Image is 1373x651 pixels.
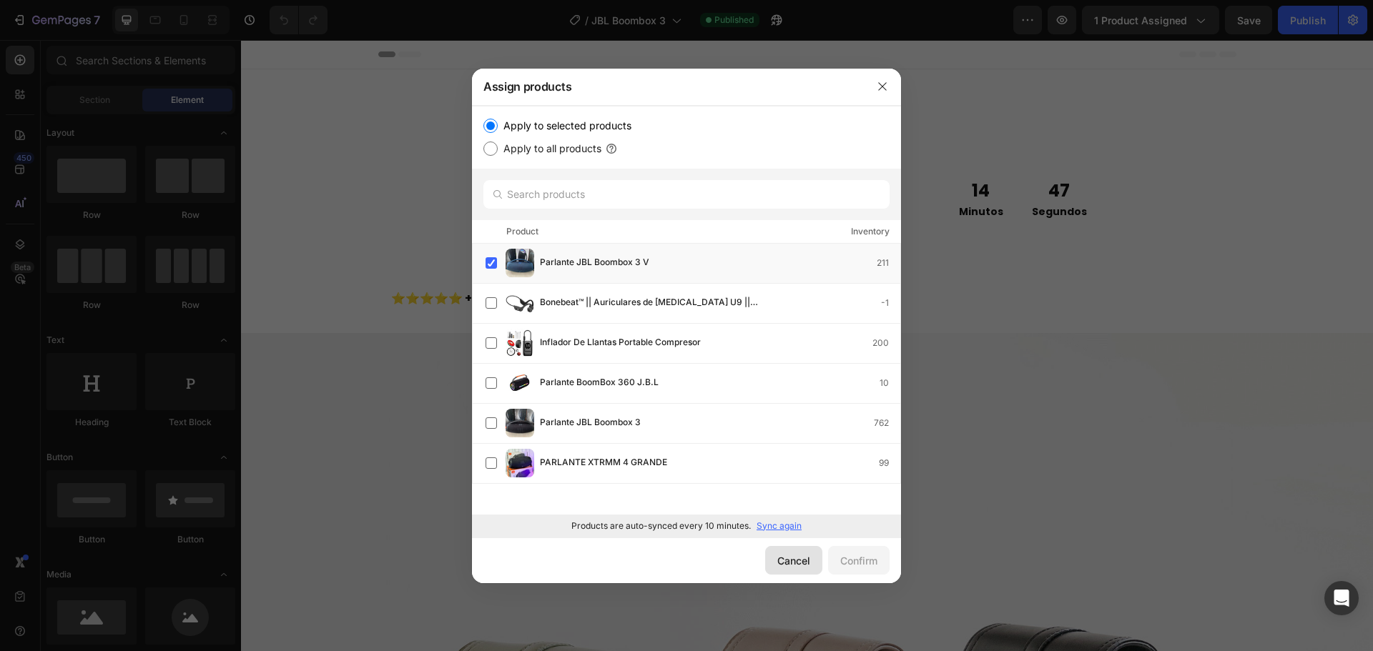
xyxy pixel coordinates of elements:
[498,117,631,134] label: Apply to selected products
[877,256,900,270] div: 211
[506,329,534,357] img: product-img
[880,376,900,390] div: 10
[150,249,983,269] p: ⭐️⭐️⭐️⭐️⭐️ +100.000 [DEMOGRAPHIC_DATA] satisfechos en todo el país.
[540,255,649,271] span: Parlante JBL Boombox 3 V
[540,455,667,471] span: PARLANTE XTRMM 4 GRANDE
[506,289,534,317] img: product-img
[765,546,822,575] button: Cancel
[1324,581,1359,615] div: Open Intercom Messenger
[718,163,762,181] p: Minutos
[506,224,538,239] div: Product
[483,180,890,209] input: Search products
[757,520,802,532] p: Sync again
[718,139,762,163] div: 14
[791,163,846,181] p: Segundos
[506,249,534,277] img: product-img
[874,416,900,430] div: 762
[540,375,659,391] span: Parlante BoomBox 360 J.B.L
[506,409,534,437] img: product-img
[540,295,789,311] span: Bonebeat™ || Auriculares de [MEDICAL_DATA] U9 || [GEOGRAPHIC_DATA]: 1.1
[828,546,890,575] button: Confirm
[506,449,534,477] img: product-img
[540,335,701,351] span: Inflador De Llantas Portable Compresor
[840,553,877,568] div: Confirm
[777,553,810,568] div: Cancel
[498,140,601,157] label: Apply to all products
[851,224,890,239] div: Inventory
[571,520,751,532] p: Products are auto-synced every 10 minutes.
[137,136,564,224] h2: OFERTA PREMIUM POR TIEMPO LIMITADO
[791,139,846,163] div: 47
[872,336,900,350] div: 200
[881,296,900,310] div: -1
[472,106,901,537] div: />
[540,415,641,431] span: Parlante JBL Boombox 3
[879,456,900,470] div: 99
[472,68,864,105] div: Assign products
[506,369,534,397] img: product-img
